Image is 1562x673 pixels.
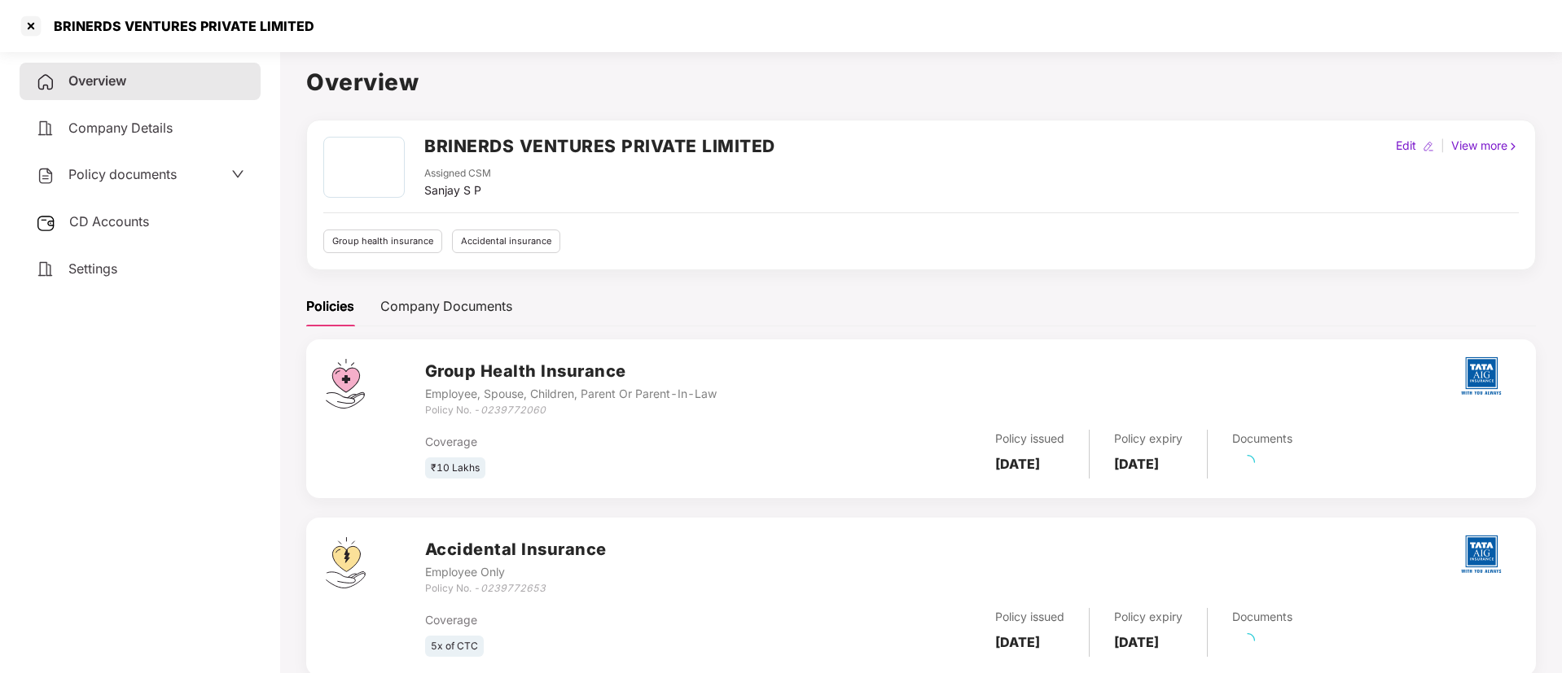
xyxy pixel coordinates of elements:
div: Documents [1232,430,1292,448]
div: BRINERDS VENTURES PRIVATE LIMITED [44,18,314,34]
span: down [231,168,244,181]
h2: BRINERDS VENTURES PRIVATE LIMITED [424,133,775,160]
h3: Accidental Insurance [425,537,607,562]
b: [DATE] [995,456,1040,472]
div: | [1437,137,1448,155]
div: Group health insurance [323,229,442,253]
span: CD Accounts [69,213,149,229]
span: Company Details [68,120,173,136]
h3: Group Health Insurance [425,359,717,384]
div: Policy issued [995,430,1064,448]
b: [DATE] [995,634,1040,650]
div: 5x of CTC [425,636,484,658]
i: 0239772060 [480,404,546,416]
div: Sanjay S P [424,181,491,199]
img: svg+xml;base64,PHN2ZyB3aWR0aD0iMjUiIGhlaWdodD0iMjQiIHZpZXdCb3g9IjAgMCAyNSAyNCIgZmlsbD0ibm9uZSIgeG... [36,213,56,233]
img: rightIcon [1507,141,1519,152]
b: [DATE] [1114,456,1159,472]
div: Coverage [425,433,789,451]
div: Policy expiry [1114,430,1182,448]
div: Policies [306,296,354,317]
b: [DATE] [1114,634,1159,650]
img: tatag.png [1453,347,1510,404]
div: Employee Only [425,563,607,581]
img: tatag.png [1453,526,1510,583]
div: Policy No. - [425,581,607,597]
h1: Overview [306,64,1536,100]
div: Company Documents [380,296,512,317]
span: loading [1240,633,1255,648]
div: Policy No. - [425,403,717,418]
img: svg+xml;base64,PHN2ZyB4bWxucz0iaHR0cDovL3d3dy53My5vcmcvMjAwMC9zdmciIHdpZHRoPSI0Ny43MTQiIGhlaWdodD... [326,359,365,409]
img: svg+xml;base64,PHN2ZyB4bWxucz0iaHR0cDovL3d3dy53My5vcmcvMjAwMC9zdmciIHdpZHRoPSIyNCIgaGVpZ2h0PSIyNC... [36,72,55,92]
span: Settings [68,260,117,277]
img: editIcon [1423,141,1434,152]
div: Edit [1393,137,1419,155]
img: svg+xml;base64,PHN2ZyB4bWxucz0iaHR0cDovL3d3dy53My5vcmcvMjAwMC9zdmciIHdpZHRoPSIyNCIgaGVpZ2h0PSIyNC... [36,260,55,279]
span: Overview [68,72,126,89]
i: 0239772653 [480,582,546,594]
div: Accidental insurance [452,229,560,253]
div: Policy expiry [1114,608,1182,626]
span: Policy documents [68,166,177,182]
img: svg+xml;base64,PHN2ZyB4bWxucz0iaHR0cDovL3d3dy53My5vcmcvMjAwMC9zdmciIHdpZHRoPSIyNCIgaGVpZ2h0PSIyNC... [36,119,55,138]
div: Assigned CSM [424,166,491,181]
span: loading [1240,455,1255,470]
div: Policy issued [995,608,1064,626]
div: ₹10 Lakhs [425,457,485,479]
div: Employee, Spouse, Children, Parent Or Parent-In-Law [425,385,717,403]
div: Coverage [425,611,789,629]
img: svg+xml;base64,PHN2ZyB4bWxucz0iaHR0cDovL3d3dy53My5vcmcvMjAwMC9zdmciIHdpZHRoPSIyNCIgaGVpZ2h0PSIyNC... [36,166,55,186]
div: View more [1448,137,1522,155]
div: Documents [1232,608,1292,626]
img: svg+xml;base64,PHN2ZyB4bWxucz0iaHR0cDovL3d3dy53My5vcmcvMjAwMC9zdmciIHdpZHRoPSI0OS4zMjEiIGhlaWdodD... [326,537,366,588]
